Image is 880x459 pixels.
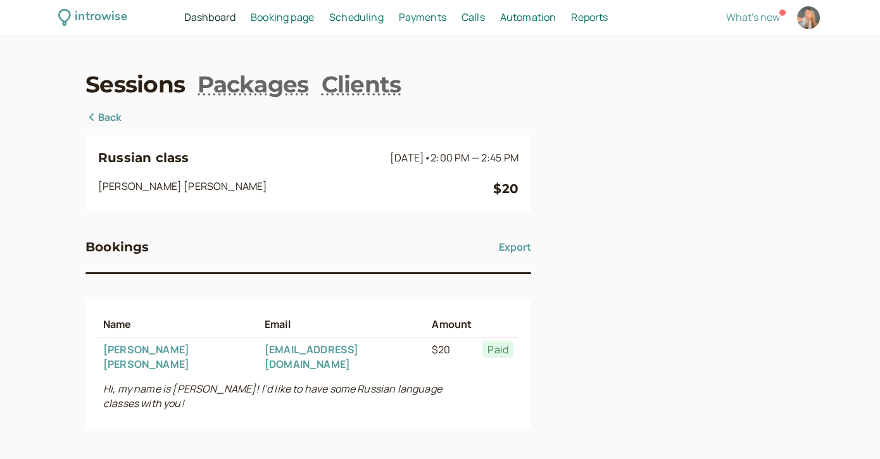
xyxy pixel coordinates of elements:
h3: Russian class [98,148,385,168]
span: Booking page [251,10,314,24]
a: Dashboard [184,9,236,26]
span: Paid [482,341,513,358]
th: Name [98,312,260,337]
span: [DATE] [390,151,519,165]
div: introwise [75,8,127,27]
h3: Bookings [85,237,149,257]
span: Payments [399,10,446,24]
div: [PERSON_NAME] [PERSON_NAME] [98,179,493,199]
button: Export [499,237,531,257]
span: Scheduling [329,10,384,24]
a: Calls [462,9,485,26]
th: Email [260,312,427,337]
span: What's new [726,10,780,24]
i: Hi, my name is [PERSON_NAME]! I’d like to have some Russian language classes with you! [103,382,442,410]
a: [EMAIL_ADDRESS][DOMAIN_NAME] [265,343,358,371]
iframe: Chat Widget [817,398,880,459]
a: Sessions [85,68,185,100]
a: Reports [571,9,608,26]
button: What's new [726,11,780,23]
div: $20 [493,179,519,199]
span: Calls [462,10,485,24]
a: [PERSON_NAME] [PERSON_NAME] [103,343,189,371]
a: Packages [198,68,308,100]
td: $20 [427,337,477,377]
a: Back [85,110,122,126]
a: Scheduling [329,9,384,26]
a: Automation [500,9,556,26]
a: introwise [58,8,127,27]
span: Dashboard [184,10,236,24]
span: 2:00 PM — 2:45 PM [431,151,519,165]
a: Booking page [251,9,314,26]
span: • [424,151,431,165]
th: Amount [427,312,477,337]
a: Account [795,4,822,31]
span: Automation [500,10,556,24]
a: Clients [322,68,401,100]
a: Payments [399,9,446,26]
span: Reports [571,10,608,24]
